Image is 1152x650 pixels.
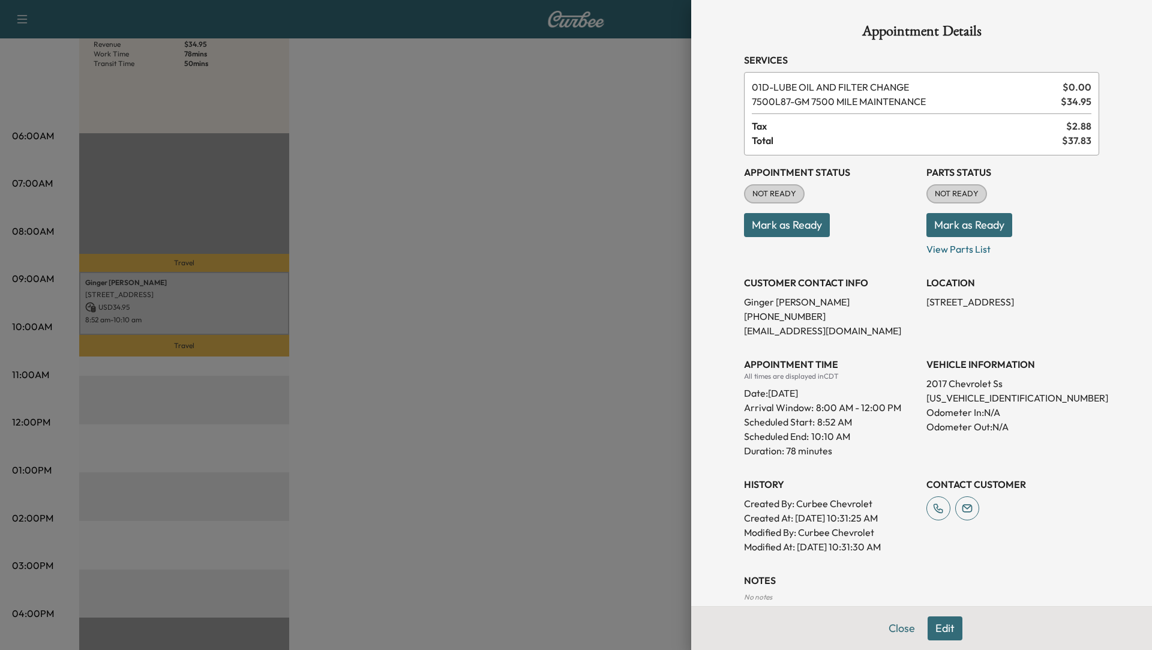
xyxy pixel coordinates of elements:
h3: LOCATION [926,275,1099,290]
p: Odometer Out: N/A [926,420,1099,434]
span: $ 37.83 [1062,133,1091,148]
h1: Appointment Details [744,24,1099,43]
span: Total [752,133,1062,148]
p: View Parts List [926,237,1099,256]
span: GM 7500 MILE MAINTENANCE [752,94,1056,109]
p: Scheduled End: [744,429,809,444]
h3: VEHICLE INFORMATION [926,357,1099,372]
p: [STREET_ADDRESS] [926,295,1099,309]
h3: APPOINTMENT TIME [744,357,917,372]
p: [EMAIL_ADDRESS][DOMAIN_NAME] [744,323,917,338]
button: Mark as Ready [744,213,830,237]
button: Mark as Ready [926,213,1012,237]
p: Scheduled Start: [744,415,815,429]
span: Tax [752,119,1066,133]
div: Date: [DATE] [744,381,917,400]
p: 10:10 AM [811,429,850,444]
h3: Parts Status [926,165,1099,179]
p: [PHONE_NUMBER] [744,309,917,323]
p: 8:52 AM [817,415,852,429]
div: No notes [744,592,1099,602]
span: $ 34.95 [1061,94,1091,109]
h3: History [744,477,917,492]
h3: NOTES [744,573,1099,588]
p: Created By : Curbee Chevrolet [744,496,917,511]
p: Duration: 78 minutes [744,444,917,458]
div: All times are displayed in CDT [744,372,917,381]
span: 8:00 AM - 12:00 PM [816,400,901,415]
p: Created At : [DATE] 10:31:25 AM [744,511,917,525]
p: 2017 Chevrolet Ss [926,376,1099,391]
span: NOT READY [745,188,803,200]
p: Odometer In: N/A [926,405,1099,420]
button: Edit [928,616,962,640]
span: NOT READY [928,188,986,200]
span: LUBE OIL AND FILTER CHANGE [752,80,1058,94]
p: Ginger [PERSON_NAME] [744,295,917,309]
span: $ 2.88 [1066,119,1091,133]
button: Close [881,616,923,640]
p: [US_VEHICLE_IDENTIFICATION_NUMBER] [926,391,1099,405]
h3: CUSTOMER CONTACT INFO [744,275,917,290]
p: Modified At : [DATE] 10:31:30 AM [744,540,917,554]
h3: Appointment Status [744,165,917,179]
p: Arrival Window: [744,400,917,415]
span: $ 0.00 [1063,80,1091,94]
h3: CONTACT CUSTOMER [926,477,1099,492]
p: Modified By : Curbee Chevrolet [744,525,917,540]
h3: Services [744,53,1099,67]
